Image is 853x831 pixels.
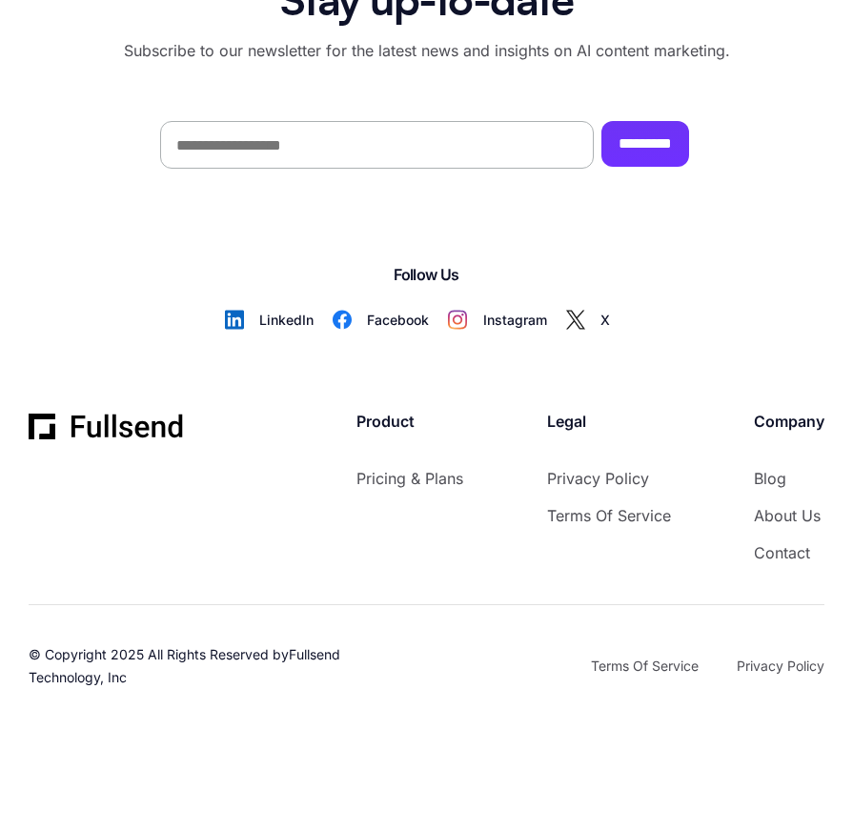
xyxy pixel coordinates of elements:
p: Product [356,409,463,435]
div: Instagram [483,307,566,333]
div: LinkedIn [259,307,333,333]
a: Pricing & Plans [356,466,463,492]
a: LinkedIn [225,307,333,333]
div: Subscribe to our newsletter for the latest news and insights on AI content marketing. [99,38,755,64]
a: Terms of Service [547,503,671,529]
p: © Copyright 2025 All Rights Reserved by [29,643,347,689]
a: Facebook [333,307,448,333]
h5: Follow Us [80,262,774,288]
p: Legal [547,409,671,435]
div: Facebook [367,307,448,333]
a: Instagram [448,307,566,333]
a: Blog [754,466,824,492]
a: X [566,307,629,333]
div: X [600,307,629,333]
a: About Us [754,503,824,529]
a: Privacy Policy [737,655,824,678]
a: contact [754,540,824,566]
p: Company [754,409,824,435]
a: Privacy Policy [547,466,671,492]
a: Terms of Service [591,655,699,678]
